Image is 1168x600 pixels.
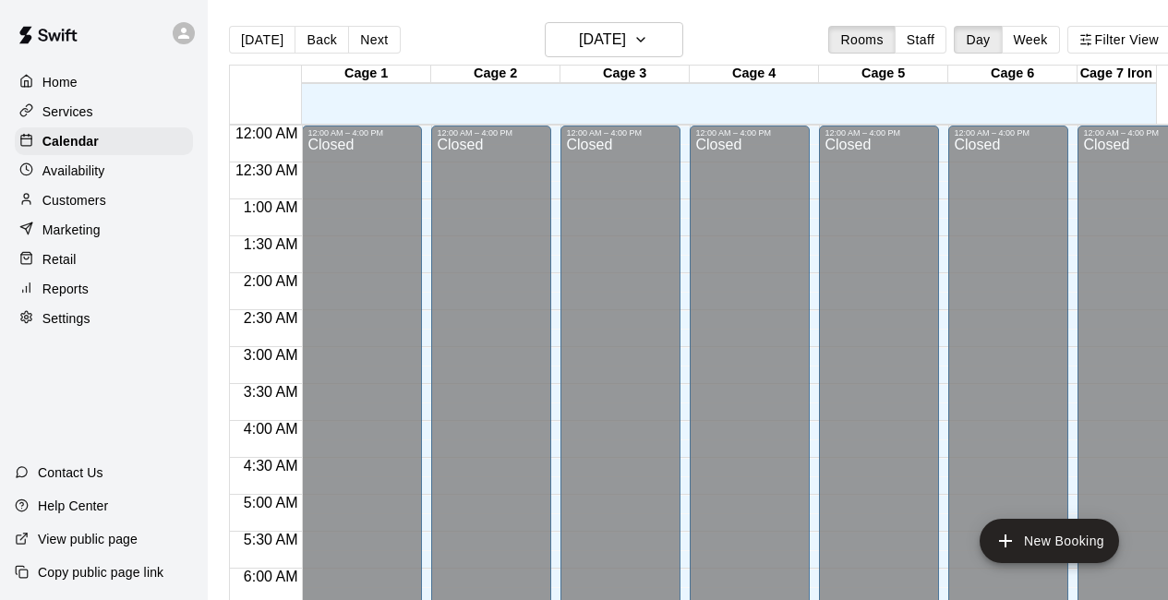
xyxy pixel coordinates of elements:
span: 1:30 AM [239,236,303,252]
a: Marketing [15,216,193,244]
p: Availability [42,162,105,180]
p: Settings [42,309,90,328]
button: [DATE] [229,26,295,54]
p: Services [42,102,93,121]
div: 12:00 AM – 4:00 PM [307,128,416,138]
button: Week [1002,26,1060,54]
a: Services [15,98,193,126]
button: add [980,519,1119,563]
a: Retail [15,246,193,273]
button: Next [348,26,400,54]
span: 2:30 AM [239,310,303,326]
span: 3:30 AM [239,384,303,400]
span: 4:00 AM [239,421,303,437]
span: 3:00 AM [239,347,303,363]
div: Cage 2 [431,66,560,83]
a: Reports [15,275,193,303]
div: 12:00 AM – 4:00 PM [695,128,804,138]
div: 12:00 AM – 4:00 PM [437,128,546,138]
button: Back [295,26,349,54]
button: Staff [895,26,947,54]
p: Reports [42,280,89,298]
div: Cage 4 [690,66,819,83]
div: Cage 3 [560,66,690,83]
p: Retail [42,250,77,269]
div: 12:00 AM – 4:00 PM [954,128,1063,138]
span: 5:30 AM [239,532,303,547]
div: 12:00 AM – 4:00 PM [566,128,675,138]
p: View public page [38,530,138,548]
p: Marketing [42,221,101,239]
div: 12:00 AM – 4:00 PM [825,128,933,138]
span: 1:00 AM [239,199,303,215]
span: 2:00 AM [239,273,303,289]
span: 12:00 AM [231,126,303,141]
a: Customers [15,186,193,214]
a: Settings [15,305,193,332]
button: Rooms [828,26,895,54]
span: 12:30 AM [231,162,303,178]
span: 5:00 AM [239,495,303,510]
p: Copy public page link [38,563,163,582]
button: [DATE] [545,22,683,57]
p: Home [42,73,78,91]
div: Cage 1 [302,66,431,83]
p: Customers [42,191,106,210]
div: Cage 6 [948,66,1078,83]
a: Availability [15,157,193,185]
span: 4:30 AM [239,458,303,474]
button: Day [954,26,1002,54]
a: Home [15,68,193,96]
p: Help Center [38,497,108,515]
h6: [DATE] [579,27,626,53]
p: Contact Us [38,463,103,482]
div: Cage 5 [819,66,948,83]
span: 6:00 AM [239,569,303,584]
p: Calendar [42,132,99,150]
a: Calendar [15,127,193,155]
